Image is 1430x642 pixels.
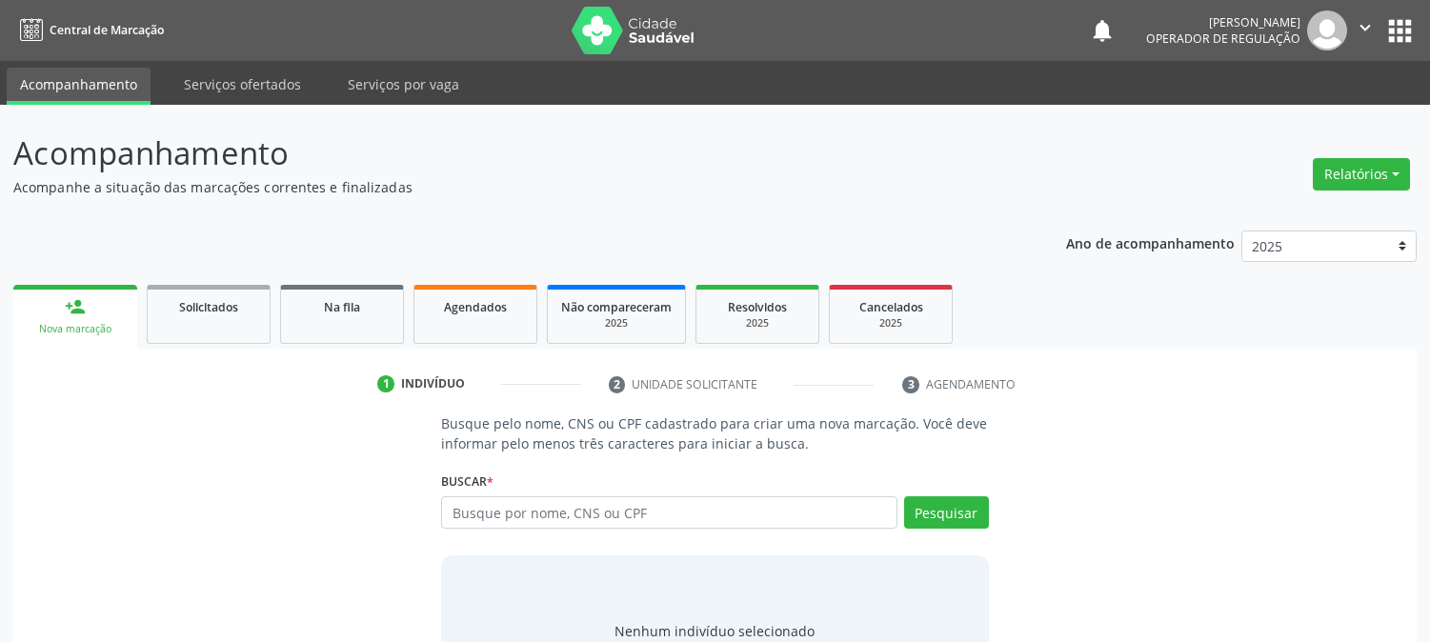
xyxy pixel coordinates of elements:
span: Agendados [444,299,507,315]
a: Acompanhamento [7,68,151,105]
p: Acompanhamento [13,130,996,177]
i:  [1355,17,1376,38]
div: 2025 [561,316,672,331]
input: Busque por nome, CNS ou CPF [441,496,896,529]
span: Operador de regulação [1146,30,1300,47]
div: 1 [377,375,394,392]
a: Central de Marcação [13,14,164,46]
span: Na fila [324,299,360,315]
button: apps [1383,14,1417,48]
div: person_add [65,296,86,317]
div: Indivíduo [401,375,465,392]
span: Resolvidos [728,299,787,315]
div: Nenhum indivíduo selecionado [614,621,815,641]
button: notifications [1089,17,1116,44]
span: Central de Marcação [50,22,164,38]
p: Ano de acompanhamento [1066,231,1235,254]
a: Serviços ofertados [171,68,314,101]
div: [PERSON_NAME] [1146,14,1300,30]
span: Cancelados [859,299,923,315]
span: Não compareceram [561,299,672,315]
span: Solicitados [179,299,238,315]
button:  [1347,10,1383,50]
label: Buscar [441,467,493,496]
button: Pesquisar [904,496,989,529]
div: 2025 [843,316,938,331]
p: Acompanhe a situação das marcações correntes e finalizadas [13,177,996,197]
a: Serviços por vaga [334,68,473,101]
img: img [1307,10,1347,50]
p: Busque pelo nome, CNS ou CPF cadastrado para criar uma nova marcação. Você deve informar pelo men... [441,413,988,453]
div: 2025 [710,316,805,331]
button: Relatórios [1313,158,1410,191]
div: Nova marcação [27,322,124,336]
